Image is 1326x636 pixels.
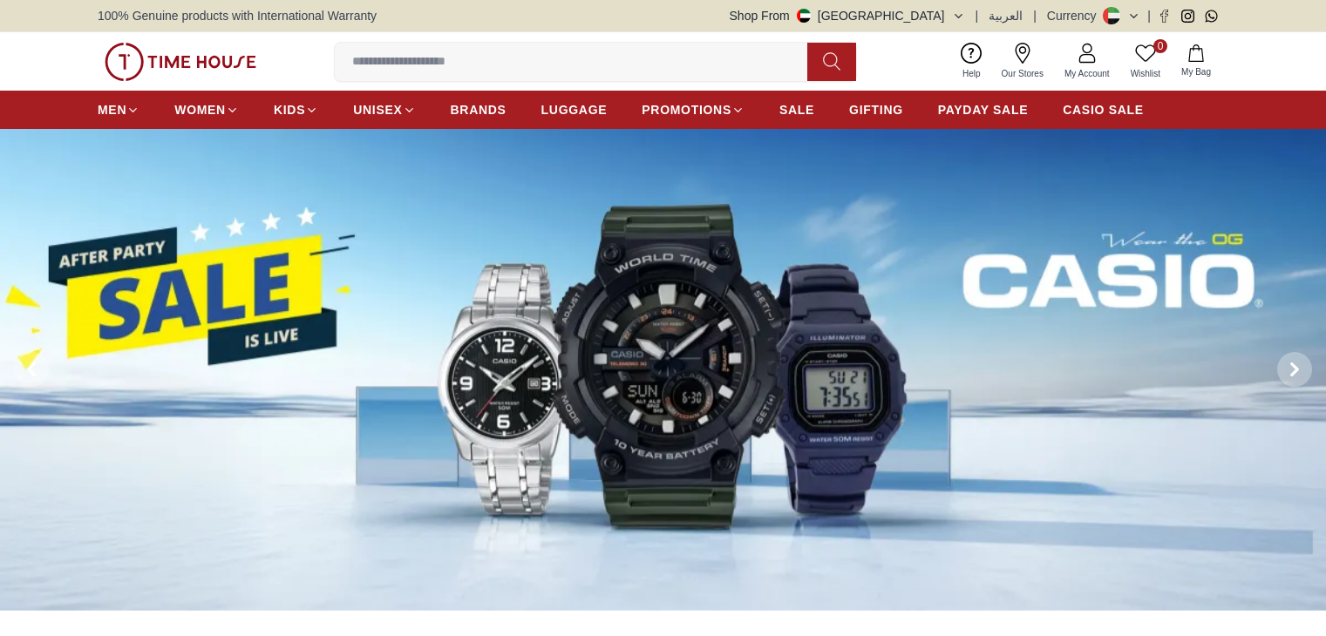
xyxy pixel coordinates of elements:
span: GIFTING [849,101,903,118]
a: Help [952,39,991,84]
span: MEN [98,101,126,118]
span: 100% Genuine products with International Warranty [98,7,377,24]
a: KIDS [274,94,318,125]
a: PAYDAY SALE [938,94,1028,125]
a: LUGGAGE [541,94,608,125]
span: | [1147,7,1151,24]
a: SALE [779,94,814,125]
span: Our Stores [995,67,1051,80]
img: United Arab Emirates [797,9,811,23]
button: Shop From[GEOGRAPHIC_DATA] [730,7,965,24]
a: CASIO SALE [1063,94,1144,125]
span: 0 [1153,39,1167,53]
a: Our Stores [991,39,1054,84]
a: BRANDS [451,94,507,125]
span: BRANDS [451,101,507,118]
a: WOMEN [174,94,239,125]
a: 0Wishlist [1120,39,1171,84]
span: My Account [1057,67,1117,80]
span: CASIO SALE [1063,101,1144,118]
span: | [1033,7,1037,24]
span: LUGGAGE [541,101,608,118]
div: Currency [1047,7,1104,24]
span: WOMEN [174,101,226,118]
a: UNISEX [353,94,415,125]
span: KIDS [274,101,305,118]
a: MEN [98,94,139,125]
span: PROMOTIONS [642,101,731,118]
span: PAYDAY SALE [938,101,1028,118]
button: العربية [989,7,1023,24]
span: UNISEX [353,101,402,118]
a: Whatsapp [1205,10,1218,23]
button: My Bag [1171,41,1221,82]
span: | [976,7,979,24]
span: SALE [779,101,814,118]
a: PROMOTIONS [642,94,745,125]
a: GIFTING [849,94,903,125]
span: Wishlist [1124,67,1167,80]
a: Instagram [1181,10,1194,23]
img: ... [105,43,256,81]
span: Help [955,67,988,80]
span: My Bag [1174,65,1218,78]
a: Facebook [1158,10,1171,23]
